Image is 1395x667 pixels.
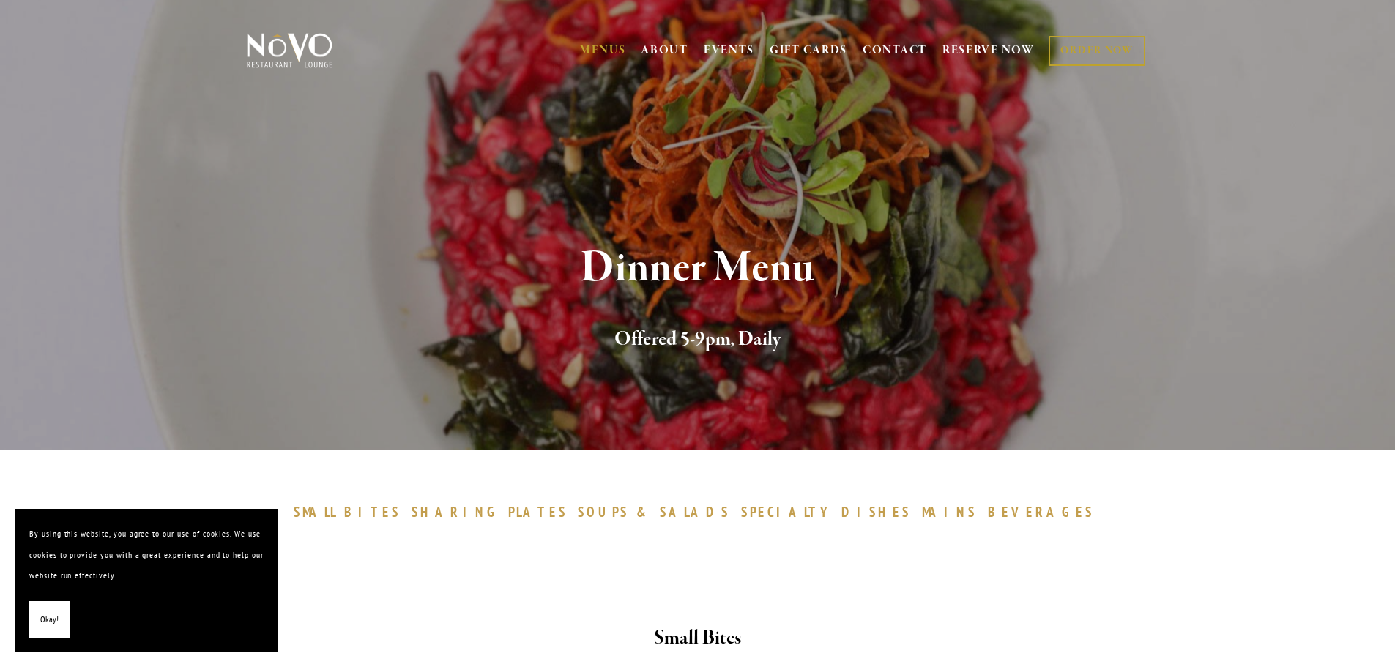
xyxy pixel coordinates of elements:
p: By using this website, you agree to our use of cookies. We use cookies to provide you with a grea... [29,523,264,586]
span: MAINS [922,503,977,521]
a: ORDER NOW [1049,36,1145,66]
span: BITES [344,503,401,521]
a: SOUPS&SALADS [578,503,737,521]
span: SHARING [412,503,501,521]
h1: Dinner Menu [271,245,1125,292]
span: SMALL [294,503,338,521]
span: DISHES [841,503,911,521]
a: SMALLBITES [294,503,409,521]
a: GIFT CARDS [770,37,847,64]
span: BEVERAGES [988,503,1095,521]
section: Cookie banner [15,509,278,652]
span: & [636,503,652,521]
span: SALADS [660,503,730,521]
a: BEVERAGES [988,503,1102,521]
button: Okay! [29,601,70,638]
span: Okay! [40,609,59,630]
strong: Small Bites [654,625,741,651]
span: SPECIALTY [741,503,835,521]
a: MENUS [580,43,626,58]
a: SHARINGPLATES [412,503,574,521]
span: SOUPS [578,503,629,521]
span: PLATES [508,503,568,521]
a: MAINS [922,503,984,521]
a: RESERVE NOW [942,37,1035,64]
a: ABOUT [641,43,688,58]
h2: Offered 5-9pm, Daily [271,324,1125,355]
a: SPECIALTYDISHES [741,503,918,521]
a: EVENTS [704,43,754,58]
img: Novo Restaurant &amp; Lounge [244,32,335,69]
a: CONTACT [863,37,927,64]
